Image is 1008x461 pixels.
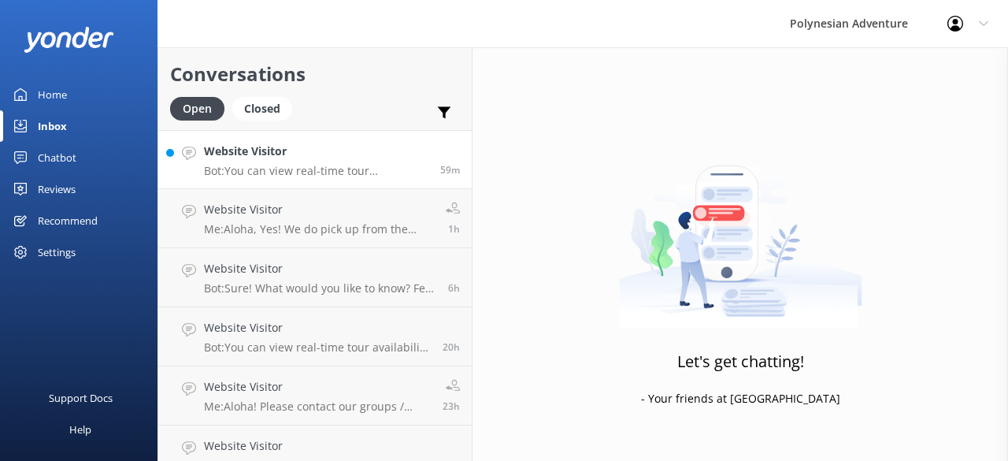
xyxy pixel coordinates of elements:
div: Recommend [38,205,98,236]
p: Bot: Sure! What would you like to know? Feel free to ask about tour details, availability, pickup... [204,281,436,296]
div: Support Docs [49,382,113,414]
span: Sep 02 2025 05:01pm (UTC -10:00) Pacific/Honolulu [443,340,460,354]
span: Sep 03 2025 06:54am (UTC -10:00) Pacific/Honolulu [448,281,460,295]
h4: Website Visitor [204,437,437,455]
a: Website VisitorBot:You can view real-time tour availability and book your Polynesian Adventure on... [158,307,472,366]
a: Closed [232,99,300,117]
div: Settings [38,236,76,268]
img: artwork of a man stealing a conversation from at giant smartphone [619,132,862,329]
p: Bot: You can view real-time tour availability and book your Polynesian Adventure online at [URL][... [204,340,431,355]
div: Closed [232,97,292,121]
a: Website VisitorMe:Aloha, Yes! We do pick up from the [GEOGRAPHIC_DATA]1h [158,189,472,248]
div: Chatbot [38,142,76,173]
span: Sep 02 2025 02:30pm (UTC -10:00) Pacific/Honolulu [443,400,460,413]
a: Website VisitorBot:You can view real-time tour availability and book your Polynesian Adventure on... [158,130,472,189]
div: Inbox [38,110,67,142]
p: Me: Aloha! Please contact our groups / charter department for better assistance with your request... [204,400,431,414]
a: Open [170,99,232,117]
h4: Website Visitor [204,260,436,277]
a: Website VisitorBot:Sure! What would you like to know? Feel free to ask about tour details, availa... [158,248,472,307]
a: Website VisitorMe:Aloha! Please contact our groups / charter department for better assistance wit... [158,366,472,426]
h4: Website Visitor [204,319,431,336]
p: Bot: You can view real-time tour availability and book your Polynesian Adventure online at [URL][... [204,164,428,178]
div: Home [38,79,67,110]
div: Help [69,414,91,445]
span: Sep 03 2025 12:08pm (UTC -10:00) Pacific/Honolulu [448,222,460,236]
img: yonder-white-logo.png [24,27,114,53]
p: - Your friends at [GEOGRAPHIC_DATA] [641,390,840,407]
h3: Let's get chatting! [677,349,804,374]
h4: Website Visitor [204,143,428,160]
h2: Conversations [170,59,460,89]
span: Sep 03 2025 12:53pm (UTC -10:00) Pacific/Honolulu [440,163,460,177]
h4: Website Visitor [204,378,431,396]
div: Open [170,97,224,121]
div: Reviews [38,173,76,205]
p: Me: Aloha, Yes! We do pick up from the [GEOGRAPHIC_DATA] [204,222,434,236]
h4: Website Visitor [204,201,434,218]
